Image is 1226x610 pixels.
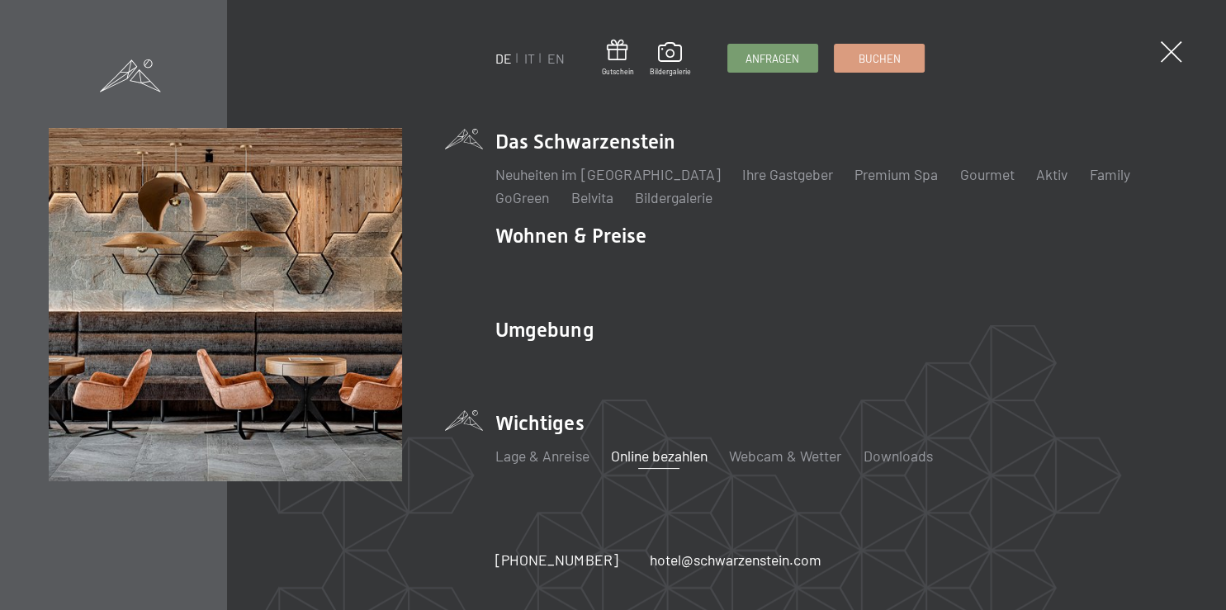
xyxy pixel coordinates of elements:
a: Webcam & Wetter [729,447,841,465]
a: EN [547,50,565,66]
a: Ihre Gastgeber [742,165,833,183]
a: Neuheiten im [GEOGRAPHIC_DATA] [495,165,720,183]
a: Belvita [571,188,613,206]
span: Anfragen [746,51,799,66]
span: Gutschein [601,67,633,77]
a: Lage & Anreise [495,447,589,465]
span: [PHONE_NUMBER] [495,551,618,569]
a: IT [524,50,535,66]
a: [PHONE_NUMBER] [495,550,618,570]
span: Bildergalerie [650,67,691,77]
a: GoGreen [495,188,549,206]
a: Bildergalerie [635,188,712,206]
a: Bildergalerie [650,42,691,77]
img: Wellnesshotels - Bar - Spieltische - Kinderunterhaltung [49,128,402,481]
a: Anfragen [728,45,817,72]
a: Aktiv [1036,165,1067,183]
a: Premium Spa [854,165,938,183]
a: Family [1089,165,1129,183]
a: DE [495,50,512,66]
a: Downloads [864,447,933,465]
a: Buchen [835,45,924,72]
a: Online bezahlen [611,447,708,465]
span: Buchen [859,51,901,66]
a: Gutschein [601,40,633,77]
a: hotel@schwarzenstein.com [650,550,821,570]
a: Gourmet [960,165,1015,183]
